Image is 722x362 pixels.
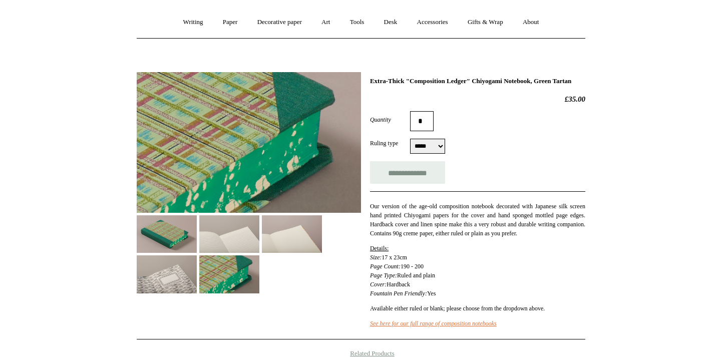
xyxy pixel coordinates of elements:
h1: Extra-Thick "Composition Ledger" Chiyogami Notebook, Green Tartan [370,77,585,85]
p: Available either ruled or blank; please choose from the dropdown above. [370,304,585,313]
a: Paper [214,9,247,36]
label: Ruling type [370,139,410,148]
h2: £35.00 [370,95,585,104]
a: Art [312,9,339,36]
a: Accessories [408,9,457,36]
span: Ruled and plain [397,272,435,279]
a: About [514,9,548,36]
em: Cover: [370,281,387,288]
a: Tools [341,9,374,36]
span: 190 - 200 [401,263,424,270]
img: Extra-Thick "Composition Ledger" Chiyogami Notebook, Green Tartan [137,255,197,293]
img: Extra-Thick "Composition Ledger" Chiyogami Notebook, Green Tartan [137,215,197,253]
em: Size: [370,254,382,261]
span: Hardback [387,281,410,288]
img: Extra-Thick "Composition Ledger" Chiyogami Notebook, Green Tartan [137,72,361,213]
a: Decorative paper [248,9,311,36]
a: Writing [174,9,212,36]
em: Fountain Pen Friendly: [370,290,427,297]
span: Details: [370,245,389,252]
span: 17 x 23cm [382,254,407,261]
a: See here for our full range of composition notebooks [370,320,497,327]
label: Quantity [370,115,410,124]
em: Page Count: [370,263,401,270]
a: Desk [375,9,407,36]
img: Extra-Thick "Composition Ledger" Chiyogami Notebook, Green Tartan [199,215,259,253]
a: Gifts & Wrap [459,9,512,36]
span: Yes [427,290,436,297]
img: Extra-Thick "Composition Ledger" Chiyogami Notebook, Green Tartan [199,255,259,293]
img: Extra-Thick "Composition Ledger" Chiyogami Notebook, Green Tartan [262,215,322,253]
h4: Related Products [111,349,611,357]
em: Page Type: [370,272,397,279]
span: Our version of the age-old composition notebook decorated with Japanese silk screen hand printed ... [370,203,585,237]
